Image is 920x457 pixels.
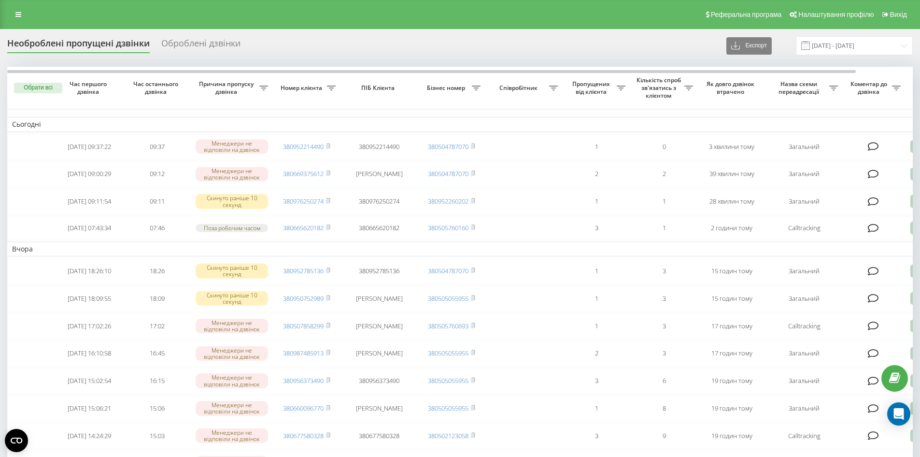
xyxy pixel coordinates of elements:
[698,134,765,160] td: 3 хвилини тому
[630,189,698,214] td: 1
[765,340,843,366] td: Загальний
[340,396,418,421] td: [PERSON_NAME]
[196,167,268,181] div: Менеджери не відповіли на дзвінок
[123,423,191,449] td: 15:03
[340,340,418,366] td: [PERSON_NAME]
[340,313,418,339] td: [PERSON_NAME]
[765,286,843,311] td: Загальний
[63,80,115,95] span: Час першого дзвінка
[283,404,324,413] a: 380660096770
[563,134,630,160] td: 1
[630,161,698,187] td: 2
[567,80,617,95] span: Пропущених від клієнта
[706,80,758,95] span: Як довго дзвінок втрачено
[14,83,62,93] button: Обрати всі
[340,286,418,311] td: [PERSON_NAME]
[56,423,123,449] td: [DATE] 14:24:29
[765,161,843,187] td: Загальний
[635,76,684,99] span: Кількість спроб зв'язатись з клієнтом
[563,313,630,339] td: 1
[7,38,150,53] div: Необроблені пропущені дзвінки
[56,216,123,240] td: [DATE] 07:43:34
[698,161,765,187] td: 39 хвилин тому
[56,161,123,187] td: [DATE] 09:00:29
[428,197,468,206] a: 380952260202
[765,368,843,394] td: Загальний
[630,286,698,311] td: 3
[630,258,698,284] td: 3
[630,396,698,421] td: 8
[698,216,765,240] td: 2 години тому
[563,286,630,311] td: 1
[196,373,268,388] div: Менеджери не відповіли на дзвінок
[283,349,324,357] a: 380987485913
[283,322,324,330] a: 380507858299
[563,423,630,449] td: 3
[630,134,698,160] td: 0
[630,216,698,240] td: 1
[630,313,698,339] td: 3
[698,286,765,311] td: 15 годин тому
[349,84,410,92] span: ПІБ Клієнта
[428,223,468,232] a: 380505760160
[196,346,268,361] div: Менеджери не відповіли на дзвінок
[196,401,268,415] div: Менеджери не відповіли на дзвінок
[340,189,418,214] td: 380976250274
[798,11,874,18] span: Налаштування профілю
[123,134,191,160] td: 09:37
[630,423,698,449] td: 9
[563,368,630,394] td: 3
[196,264,268,278] div: Скинуто раніше 10 секунд
[428,142,468,151] a: 380504787070
[56,258,123,284] td: [DATE] 18:26:10
[630,368,698,394] td: 6
[196,139,268,154] div: Менеджери не відповіли на дзвінок
[848,80,892,95] span: Коментар до дзвінка
[423,84,472,92] span: Бізнес номер
[123,216,191,240] td: 07:46
[56,396,123,421] td: [DATE] 15:06:21
[563,258,630,284] td: 1
[123,396,191,421] td: 15:06
[283,169,324,178] a: 380669375612
[123,340,191,366] td: 16:45
[765,189,843,214] td: Загальний
[698,423,765,449] td: 19 годин тому
[563,161,630,187] td: 2
[340,368,418,394] td: 380956373490
[56,368,123,394] td: [DATE] 15:02:54
[698,396,765,421] td: 19 годин тому
[428,404,468,413] a: 380505055955
[56,313,123,339] td: [DATE] 17:02:26
[770,80,829,95] span: Назва схеми переадресації
[428,169,468,178] a: 380504787070
[340,134,418,160] td: 380952214490
[131,80,183,95] span: Час останнього дзвінка
[283,376,324,385] a: 380956373490
[698,340,765,366] td: 17 годин тому
[196,194,268,208] div: Скинуто раніше 10 секунд
[283,431,324,440] a: 380677580328
[123,161,191,187] td: 09:12
[765,423,843,449] td: Calltracking
[563,216,630,240] td: 3
[340,161,418,187] td: [PERSON_NAME]
[698,313,765,339] td: 17 годин тому
[340,216,418,240] td: 380665620182
[283,223,324,232] a: 380665620182
[428,349,468,357] a: 380505055955
[698,189,765,214] td: 28 хвилин тому
[283,142,324,151] a: 380952214490
[765,313,843,339] td: Calltracking
[765,258,843,284] td: Загальний
[698,258,765,284] td: 15 годин тому
[56,286,123,311] td: [DATE] 18:09:55
[161,38,241,53] div: Оброблені дзвінки
[196,428,268,443] div: Менеджери не відповіли на дзвінок
[887,402,910,426] div: Open Intercom Messenger
[428,266,468,275] a: 380504787070
[563,396,630,421] td: 1
[283,294,324,303] a: 380950752989
[196,80,259,95] span: Причина пропуску дзвінка
[765,216,843,240] td: Calltracking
